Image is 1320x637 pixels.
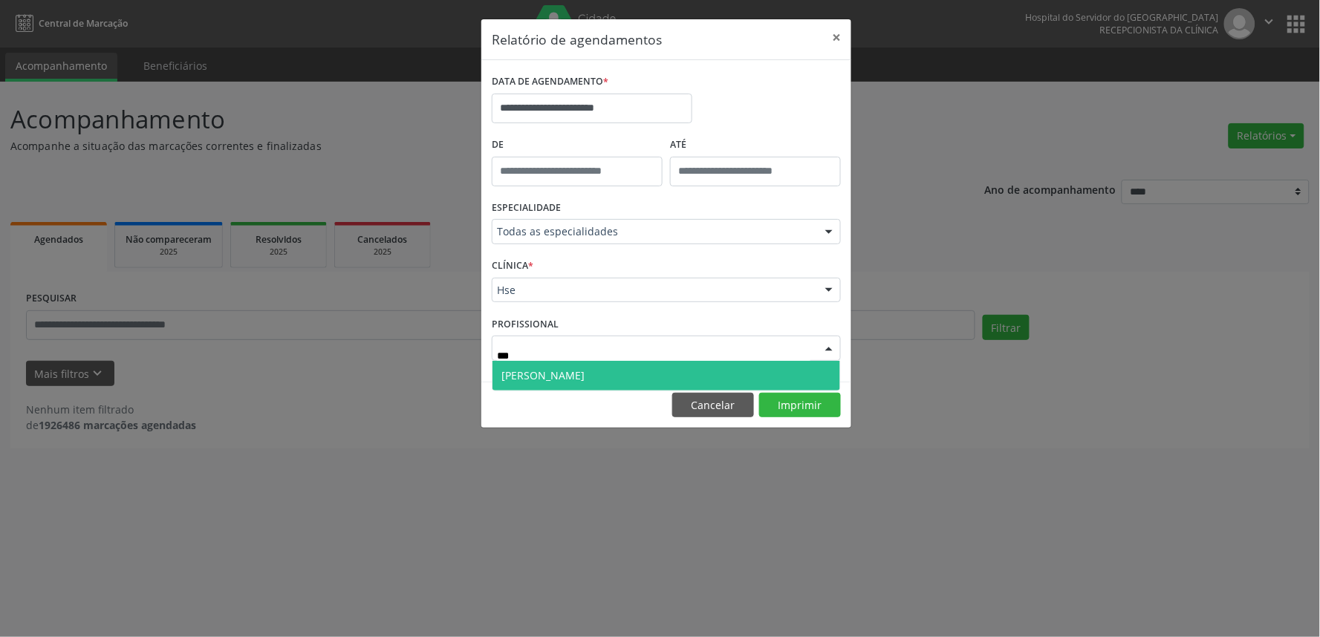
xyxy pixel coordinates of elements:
button: Close [822,19,851,56]
span: Todas as especialidades [497,224,810,239]
label: De [492,134,663,157]
span: Hse [497,283,810,298]
label: DATA DE AGENDAMENTO [492,71,608,94]
span: [PERSON_NAME] [501,368,585,382]
label: ATÉ [670,134,841,157]
label: PROFISSIONAL [492,313,559,336]
label: ESPECIALIDADE [492,197,561,220]
h5: Relatório de agendamentos [492,30,662,49]
label: CLÍNICA [492,255,533,278]
button: Cancelar [672,393,754,418]
button: Imprimir [759,393,841,418]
